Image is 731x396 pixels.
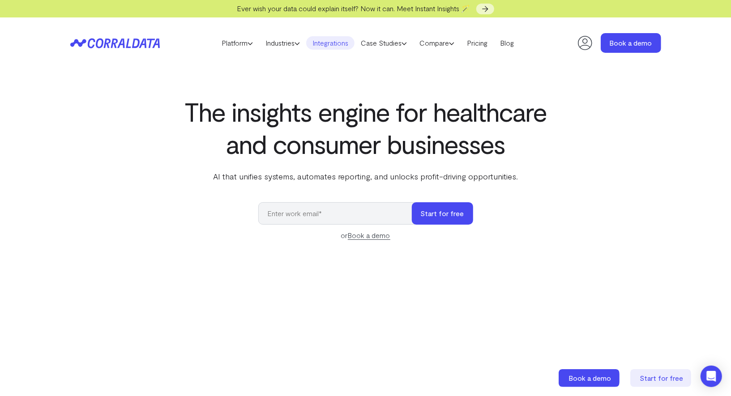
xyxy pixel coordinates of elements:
span: Ever wish your data could explain itself? Now it can. Meet Instant Insights 🪄 [237,4,470,13]
p: AI that unifies systems, automates reporting, and unlocks profit-driving opportunities. [183,170,548,182]
span: Start for free [640,374,684,382]
a: Pricing [461,36,494,50]
input: Enter work email* [258,202,421,225]
a: Book a demo [601,33,661,53]
span: Book a demo [569,374,611,382]
a: Book a demo [348,231,390,240]
a: Case Studies [355,36,413,50]
h1: The insights engine for healthcare and consumer businesses [183,95,548,160]
div: Open Intercom Messenger [701,366,722,387]
a: Industries [259,36,306,50]
a: Platform [215,36,259,50]
a: Book a demo [559,369,621,387]
button: Start for free [412,202,473,225]
a: Blog [494,36,520,50]
a: Compare [413,36,461,50]
a: Integrations [306,36,355,50]
a: Start for free [630,369,693,387]
div: or [258,230,473,241]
